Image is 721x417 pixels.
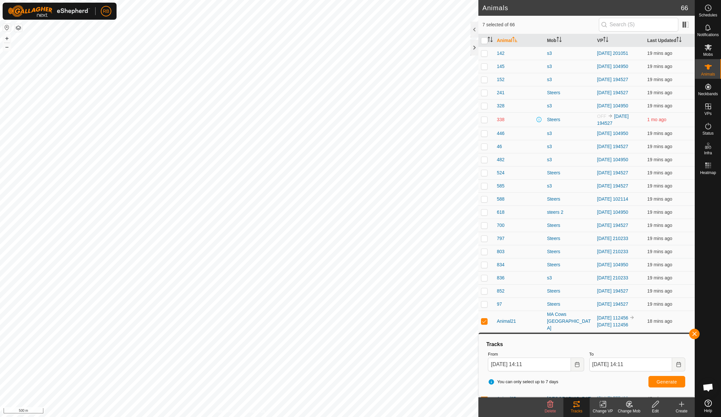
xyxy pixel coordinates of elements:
[547,261,592,268] div: Steers
[557,38,562,43] p-sorticon: Activate to sort
[647,117,666,122] span: 27 July 2025, 9:03 am
[589,351,685,358] label: To
[497,63,504,70] span: 145
[597,170,628,175] a: [DATE] 194527
[647,157,672,162] span: 9 Sept 2025, 3:03 pm
[597,315,628,320] a: [DATE] 112456
[497,301,502,308] span: 97
[547,248,592,255] div: Steers
[645,34,695,47] th: Last Updated
[547,183,592,189] div: s3
[608,113,613,119] img: to
[497,209,504,216] span: 618
[571,358,584,371] button: Choose Date
[597,223,628,228] a: [DATE] 194527
[497,156,504,163] span: 482
[695,397,721,415] a: Help
[647,144,672,149] span: 9 Sept 2025, 3:03 pm
[597,114,629,126] a: [DATE] 194527
[595,34,645,47] th: VP
[704,409,712,413] span: Help
[597,322,628,327] a: [DATE] 112456
[497,89,504,96] span: 241
[488,38,493,43] p-sorticon: Activate to sort
[597,144,628,149] a: [DATE] 194527
[547,102,592,109] div: s3
[512,38,517,43] p-sorticon: Activate to sort
[563,408,590,414] div: Tracks
[647,131,672,136] span: 9 Sept 2025, 3:03 pm
[647,249,672,254] span: 9 Sept 2025, 3:03 pm
[597,183,628,188] a: [DATE] 194527
[699,13,717,17] span: Schedules
[497,183,504,189] span: 585
[547,274,592,281] div: s3
[647,170,672,175] span: 9 Sept 2025, 3:03 pm
[701,72,715,76] span: Animals
[547,76,592,83] div: s3
[547,235,592,242] div: Steers
[485,340,688,348] div: Tracks
[597,131,628,136] a: [DATE] 104950
[647,301,672,307] span: 9 Sept 2025, 3:03 pm
[648,376,685,387] button: Generate
[547,169,592,176] div: Steers
[603,38,608,43] p-sorticon: Activate to sort
[597,77,628,82] a: [DATE] 194527
[698,378,718,397] div: Open chat
[3,34,11,42] button: +
[702,131,713,135] span: Status
[697,33,719,37] span: Notifications
[488,379,558,385] span: You can only select up to 7 days
[647,288,672,294] span: 9 Sept 2025, 3:03 pm
[597,262,628,267] a: [DATE] 104950
[497,261,504,268] span: 834
[547,130,592,137] div: s3
[494,34,544,47] th: Animal
[547,89,592,96] div: Steers
[547,196,592,203] div: Steers
[597,103,628,108] a: [DATE] 104950
[482,21,599,28] span: 7 selected of 66
[597,157,628,162] a: [DATE] 104950
[482,4,681,12] h2: Animals
[647,223,672,228] span: 9 Sept 2025, 3:03 pm
[597,249,628,254] a: [DATE] 210233
[647,209,672,215] span: 9 Sept 2025, 3:03 pm
[497,76,504,83] span: 152
[590,408,616,414] div: Change VP
[547,143,592,150] div: s3
[547,50,592,57] div: s3
[497,274,504,281] span: 836
[547,156,592,163] div: s3
[547,116,592,123] div: Steers
[497,196,504,203] span: 588
[647,51,672,56] span: 9 Sept 2025, 3:03 pm
[497,222,504,229] span: 700
[647,196,672,202] span: 9 Sept 2025, 3:03 pm
[698,92,718,96] span: Neckbands
[647,77,672,82] span: 9 Sept 2025, 3:03 pm
[597,275,628,280] a: [DATE] 210233
[14,24,22,32] button: Map Layers
[599,18,678,32] input: Search (S)
[497,102,504,109] span: 328
[597,90,628,95] a: [DATE] 194527
[597,196,628,202] a: [DATE] 102114
[545,409,556,413] span: Delete
[497,248,504,255] span: 803
[597,236,628,241] a: [DATE] 210233
[103,8,109,15] span: RB
[681,3,688,13] span: 66
[3,43,11,51] button: –
[647,275,672,280] span: 9 Sept 2025, 3:03 pm
[547,63,592,70] div: s3
[647,318,672,324] span: 9 Sept 2025, 3:04 pm
[647,64,672,69] span: 9 Sept 2025, 3:03 pm
[8,5,90,17] img: Gallagher Logo
[547,209,592,216] div: steers 2
[497,130,504,137] span: 446
[213,408,238,414] a: Privacy Policy
[497,288,504,295] span: 852
[547,222,592,229] div: Steers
